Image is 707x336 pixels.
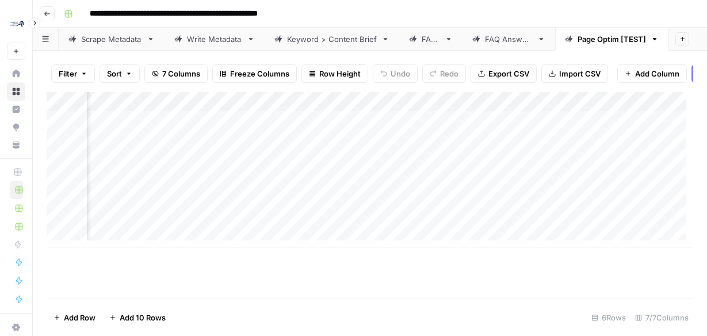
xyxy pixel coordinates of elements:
div: Page Optim [TEST] [578,33,646,45]
div: 7/7 Columns [630,308,693,327]
a: Browse [7,82,25,101]
span: Export CSV [488,68,529,79]
a: Home [7,64,25,83]
button: 7 Columns [144,64,208,83]
a: Opportunities [7,118,25,136]
span: Redo [440,68,458,79]
div: FAQs [422,33,440,45]
a: Insights [7,100,25,119]
a: Keyword > Content Brief [265,28,399,51]
span: Add Row [64,312,95,323]
span: Filter [59,68,77,79]
a: Page Optim [TEST] [555,28,668,51]
a: Your Data [7,136,25,154]
span: Row Height [319,68,361,79]
span: Sort [107,68,122,79]
button: Export CSV [471,64,537,83]
div: 6 Rows [587,308,630,327]
span: Add 10 Rows [120,312,166,323]
button: Freeze Columns [212,64,297,83]
a: Scrape Metadata [59,28,165,51]
span: Add Column [635,68,679,79]
div: Keyword > Content Brief [287,33,377,45]
button: Import CSV [541,64,608,83]
div: Scrape Metadata [81,33,142,45]
a: FAQ Answers [463,28,555,51]
span: Undo [391,68,410,79]
div: FAQ Answers [485,33,533,45]
button: Filter [51,64,95,83]
span: 7 Columns [162,68,200,79]
button: Row Height [301,64,368,83]
div: Write Metadata [187,33,242,45]
button: Redo [422,64,466,83]
span: Import CSV [559,68,601,79]
button: Add Column [617,64,687,83]
span: Freeze Columns [230,68,289,79]
a: FAQs [399,28,463,51]
button: Add Row [47,308,102,327]
img: Compound Growth Logo [7,13,28,34]
a: Write Metadata [165,28,265,51]
button: Undo [373,64,418,83]
button: Sort [100,64,140,83]
button: Add 10 Rows [102,308,173,327]
button: Workspace: Compound Growth [7,9,25,38]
